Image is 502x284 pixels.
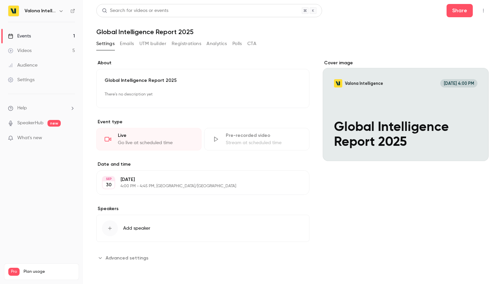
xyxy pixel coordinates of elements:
button: Advanced settings [96,253,152,263]
button: Analytics [207,38,227,49]
div: Live [118,132,193,139]
label: Speakers [96,205,309,212]
p: Event type [96,119,309,125]
label: Date and time [96,161,309,168]
div: Go live at scheduled time [118,140,193,146]
label: About [96,60,309,66]
div: Pre-recorded video [226,132,301,139]
span: Help [17,105,27,112]
button: UTM builder [139,38,166,49]
button: Add speaker [96,215,309,242]
button: Polls [232,38,242,49]
label: Cover image [323,60,489,66]
div: Search for videos or events [102,7,168,14]
div: Audience [8,62,38,69]
div: Stream at scheduled time [226,140,301,146]
button: Share [447,4,473,17]
div: Videos [8,47,32,54]
button: Settings [96,38,115,49]
div: LiveGo live at scheduled time [96,128,202,150]
div: Events [8,33,31,39]
button: Emails [120,38,134,49]
a: SpeakerHub [17,120,43,127]
section: Cover image [323,60,489,161]
p: [DATE] [121,176,274,183]
p: Global Intelligence Report 2025 [105,77,301,84]
button: Registrations [172,38,201,49]
span: Pro [8,268,20,276]
span: Advanced settings [106,255,148,261]
button: CTA [247,38,256,49]
span: new [47,120,61,127]
span: Plan usage [24,269,75,274]
span: What's new [17,135,42,142]
h1: Global Intelligence Report 2025 [96,28,489,36]
p: 30 [106,182,112,188]
div: Settings [8,77,35,83]
li: help-dropdown-opener [8,105,75,112]
div: SEP [103,177,115,181]
div: Pre-recorded videoStream at scheduled time [204,128,309,150]
p: 4:00 PM - 4:45 PM, [GEOGRAPHIC_DATA]/[GEOGRAPHIC_DATA] [121,184,274,189]
img: Valona Intelligence [8,6,19,16]
section: Advanced settings [96,253,309,263]
h6: Valona Intelligence [25,8,56,14]
span: Add speaker [123,225,150,232]
p: There's no description yet [105,89,301,100]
